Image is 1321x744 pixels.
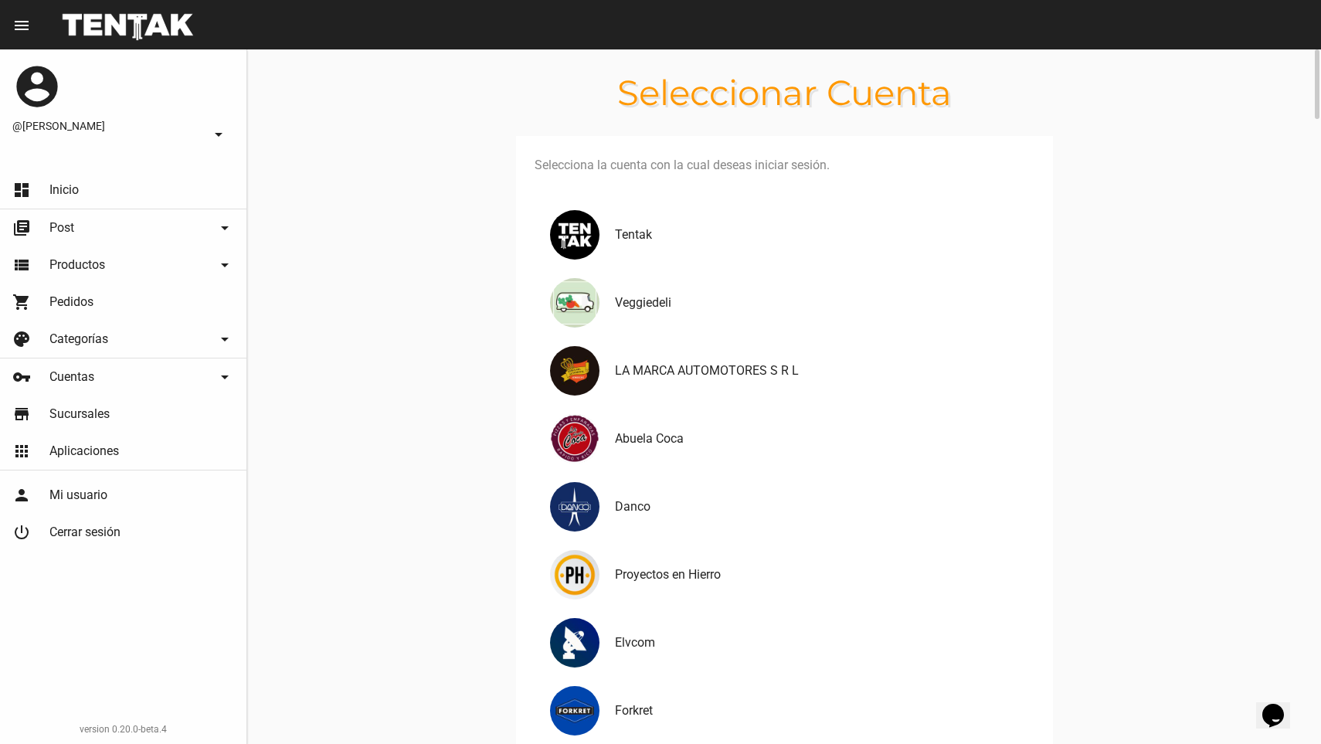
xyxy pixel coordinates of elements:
iframe: chat widget [1256,682,1306,729]
img: 55b2a2b3-f58c-4645-9eec-f0b80f918465.png [547,207,603,263]
mat-icon: arrow_drop_down [216,219,234,237]
h3: Selecciona la cuenta con la cual deseas iniciar sesión. [535,155,1034,176]
mat-icon: menu [12,16,31,35]
h1: Seleccionar Cuenta [247,80,1321,105]
div: version 0.20.0-beta.4 [12,722,234,737]
img: cc45a060-656a-43d9-89d9-1ac3d6b43ad4.png [547,411,603,467]
h4: Proyectos en Hierro [615,566,1022,584]
span: Aplicaciones [49,443,119,459]
h4: Tentak [615,226,1022,244]
mat-icon: palette [12,330,31,348]
mat-icon: apps [12,442,31,460]
img: 9755db44-2693-4344-80d3-47ecc710140a.png [547,343,603,399]
span: Cerrar sesión [49,525,121,540]
mat-icon: arrow_drop_down [216,368,234,386]
mat-icon: account_circle [12,62,62,111]
mat-icon: dashboard [12,181,31,199]
mat-icon: vpn_key [12,368,31,386]
span: Mi usuario [49,488,107,503]
mat-icon: power_settings_new [12,523,31,542]
mat-icon: view_list [12,256,31,274]
mat-icon: arrow_drop_down [216,256,234,274]
span: Post [49,220,74,236]
h4: Abuela Coca [615,430,1022,448]
span: Productos [49,257,105,273]
h4: Danco [615,498,1022,516]
h4: LA MARCA AUTOMOTORES S R L [615,362,1022,380]
img: 253090bb-544d-4c68-a66e-914db796e30d.png [547,547,603,603]
img: 360ee230-0737-4b4f-8ae6-2d0ff4896fcd.png [547,479,603,535]
span: Cuentas [49,369,94,385]
h4: Forkret [615,702,1022,720]
span: Inicio [49,182,79,198]
span: Sucursales [49,406,110,422]
h4: Elvcom [615,634,1022,652]
img: 8637deca-d681-4e4c-a2bb-27b9e41dfcbf.png [547,615,603,671]
mat-icon: shopping_cart [12,293,31,311]
mat-icon: library_books [12,219,31,237]
mat-icon: arrow_drop_down [216,330,234,348]
span: Categorías [49,331,108,347]
img: 6340bca3-1f20-4af5-b860-1a40ae473cd4.png [547,275,603,331]
h4: Veggiedeli [615,294,1022,312]
span: @[PERSON_NAME] [12,118,203,134]
mat-icon: arrow_drop_down [209,125,228,144]
img: 9572fc7a-31a2-4603-b516-c65519224726.png [547,683,603,739]
mat-icon: store [12,405,31,423]
mat-icon: person [12,486,31,504]
span: Pedidos [49,294,93,310]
